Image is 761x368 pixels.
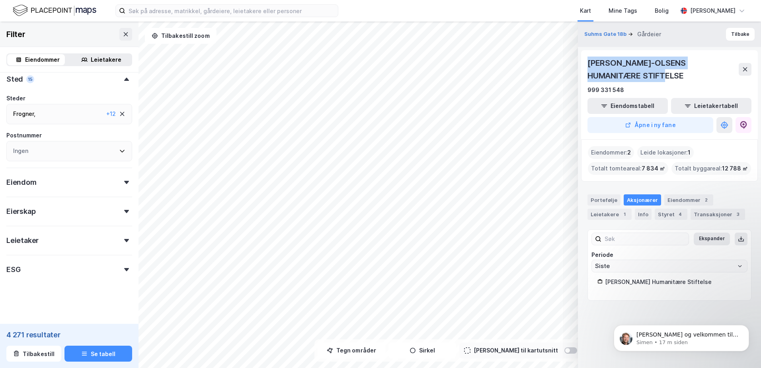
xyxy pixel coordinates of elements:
div: Eiendommer [664,194,713,206]
button: Sirkel [388,343,456,358]
span: 7 834 ㎡ [642,164,665,173]
button: Tegn områder [318,343,385,358]
div: Info [635,209,652,220]
div: Leietaker [6,236,39,245]
button: Leietakertabell [671,98,751,114]
div: [PERSON_NAME]-OLSENS HUMANITÆRE STIFTELSE [587,57,739,82]
div: + 12 [106,109,116,119]
div: Totalt tomteareal : [588,162,668,175]
div: Frogner , [13,109,35,119]
div: Transaksjoner [691,209,745,220]
span: 12 788 ㎡ [722,164,748,173]
input: ClearOpen [592,260,747,272]
div: Leide lokasjoner : [637,146,694,159]
div: [PERSON_NAME] [690,6,736,16]
div: 4 [676,210,684,218]
div: Ingen [13,146,28,156]
div: Eiendommer [25,55,60,65]
div: [PERSON_NAME] Humanitære Stiftelse [605,277,741,287]
div: Eiendommer : [588,146,634,159]
iframe: Intercom notifications melding [602,308,761,364]
div: Eierskap [6,207,35,216]
div: Leietakere [587,209,632,220]
div: Filter [6,28,25,41]
div: Periode [591,250,747,260]
input: Søk [601,233,689,245]
div: 2 [702,196,710,204]
div: ESG [6,265,20,274]
input: Søk på adresse, matrikkel, gårdeiere, leietakere eller personer [125,5,338,17]
button: Se tabell [64,346,132,362]
div: Steder [6,94,25,103]
span: 1 [688,148,691,157]
button: Suhms Gate 18b [584,30,628,38]
div: Sted [6,74,23,84]
button: Åpne i ny fane [587,117,713,133]
div: 4 271 resultater [6,330,132,339]
button: Ekspander [694,233,730,245]
button: Tilbakestill zoom [145,28,217,44]
div: Bolig [655,6,669,16]
button: Tilbakestill [6,346,61,362]
div: Styret [655,209,687,220]
button: Tilbake [726,28,755,41]
div: 999 331 548 [587,85,624,95]
div: Totalt byggareal : [671,162,751,175]
div: 1 [621,210,628,218]
div: Eiendom [6,178,37,187]
div: Aksjonærer [624,194,661,206]
div: [PERSON_NAME] til kartutsnitt [474,346,558,355]
div: Gårdeier [637,29,661,39]
button: Open [737,263,743,269]
div: Kart [580,6,591,16]
img: logo.f888ab2527a4732fd821a326f86c7f29.svg [13,4,96,18]
button: Eiendomstabell [587,98,668,114]
div: Portefølje [587,194,621,206]
span: 2 [627,148,631,157]
div: Leietakere [91,55,121,65]
div: 15 [26,75,34,83]
div: Postnummer [6,131,42,140]
div: Mine Tags [609,6,637,16]
div: 3 [734,210,742,218]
